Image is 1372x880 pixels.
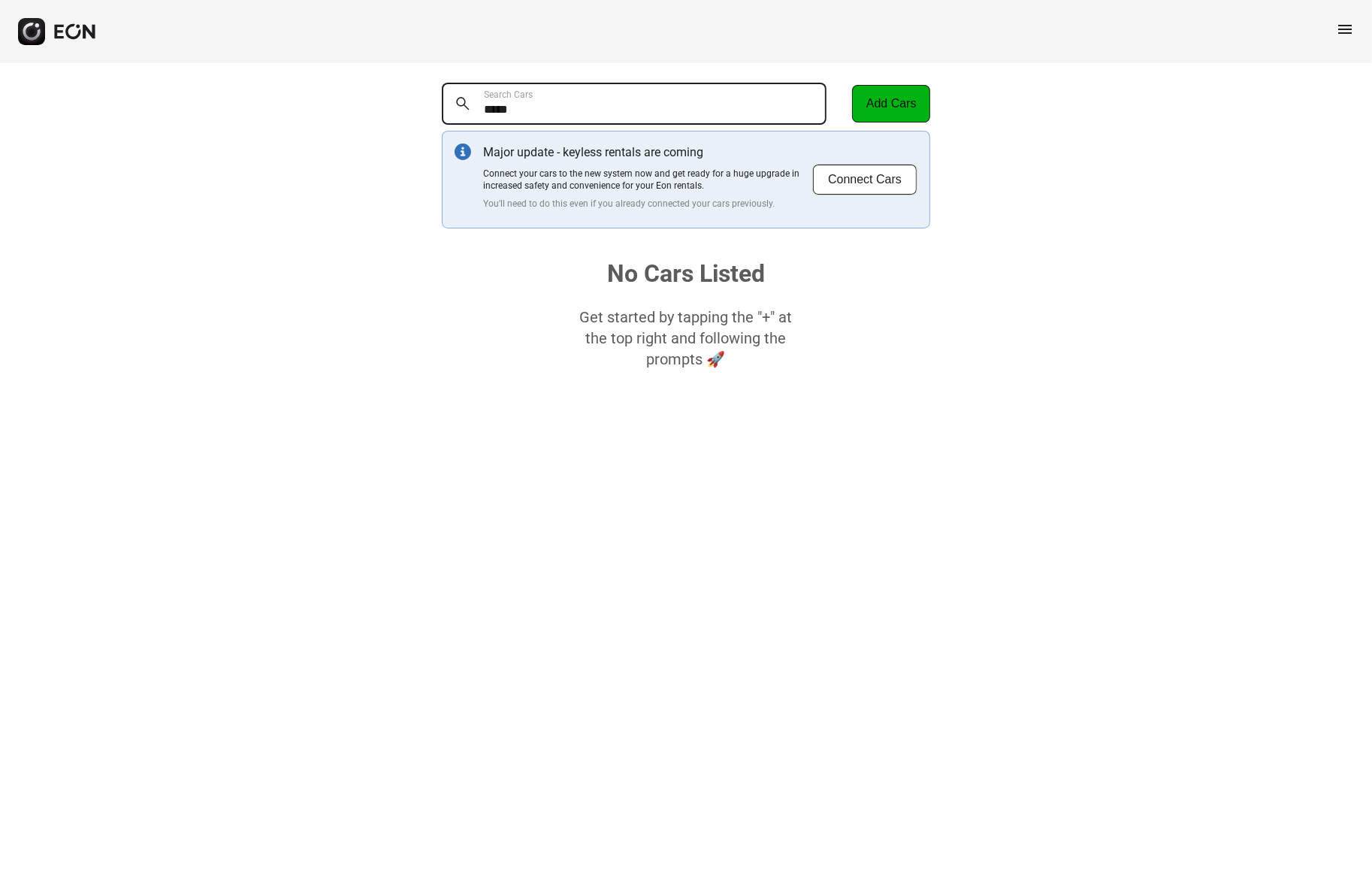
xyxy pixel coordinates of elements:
[484,89,533,101] label: Search Cars
[852,85,930,122] button: Add Cars
[1336,20,1354,38] span: menu
[607,265,765,283] h1: No Cars Listed
[455,144,471,160] img: info
[483,168,812,192] p: Connect your cars to the new system now and get ready for a huge upgrade in increased safety and ...
[812,164,917,195] button: Connect Cars
[483,198,812,210] p: You'll need to do this even if you already connected your cars previously.
[483,144,812,162] p: Major update - keyless rentals are coming
[573,307,799,370] p: Get started by tapping the "+" at the top right and following the prompts 🚀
